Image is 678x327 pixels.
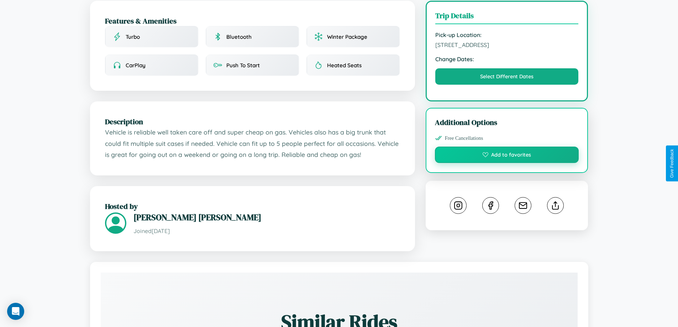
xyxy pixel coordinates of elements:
[226,62,260,69] span: Push To Start
[669,149,674,178] div: Give Feedback
[435,56,579,63] strong: Change Dates:
[105,201,400,211] h2: Hosted by
[435,41,579,48] span: [STREET_ADDRESS]
[133,211,400,223] h3: [PERSON_NAME] [PERSON_NAME]
[435,68,579,85] button: Select Different Dates
[105,127,400,160] p: Vehicle is reliable well taken care off and super cheap on gas. Vehicles also has a big trunk tha...
[105,16,400,26] h2: Features & Amenities
[327,33,367,40] span: Winter Package
[226,33,252,40] span: Bluetooth
[327,62,362,69] span: Heated Seats
[435,147,579,163] button: Add to favorites
[126,62,146,69] span: CarPlay
[133,226,400,236] p: Joined [DATE]
[445,135,483,141] span: Free Cancellations
[435,117,579,127] h3: Additional Options
[435,10,579,24] h3: Trip Details
[435,31,579,38] strong: Pick-up Location:
[7,303,24,320] div: Open Intercom Messenger
[126,33,140,40] span: Turbo
[105,116,400,127] h2: Description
